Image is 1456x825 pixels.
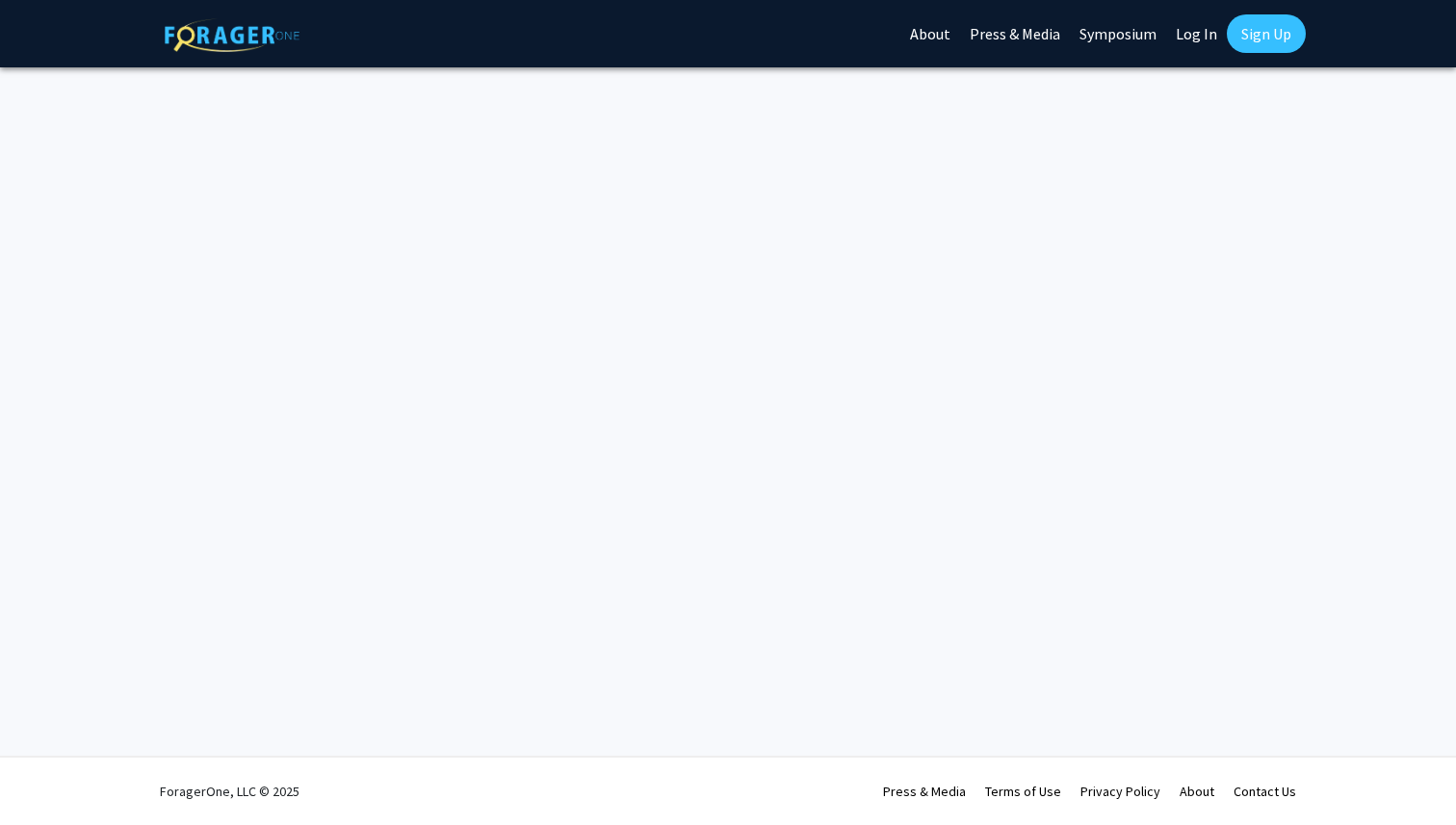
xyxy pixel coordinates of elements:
a: Privacy Policy [1080,783,1160,800]
img: ForagerOne Logo [165,18,299,52]
a: Terms of Use [985,783,1061,800]
a: About [1180,783,1214,800]
a: Contact Us [1234,783,1296,800]
a: Press & Media [883,783,966,800]
a: Sign Up [1227,14,1306,53]
div: ForagerOne, LLC © 2025 [160,758,299,825]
